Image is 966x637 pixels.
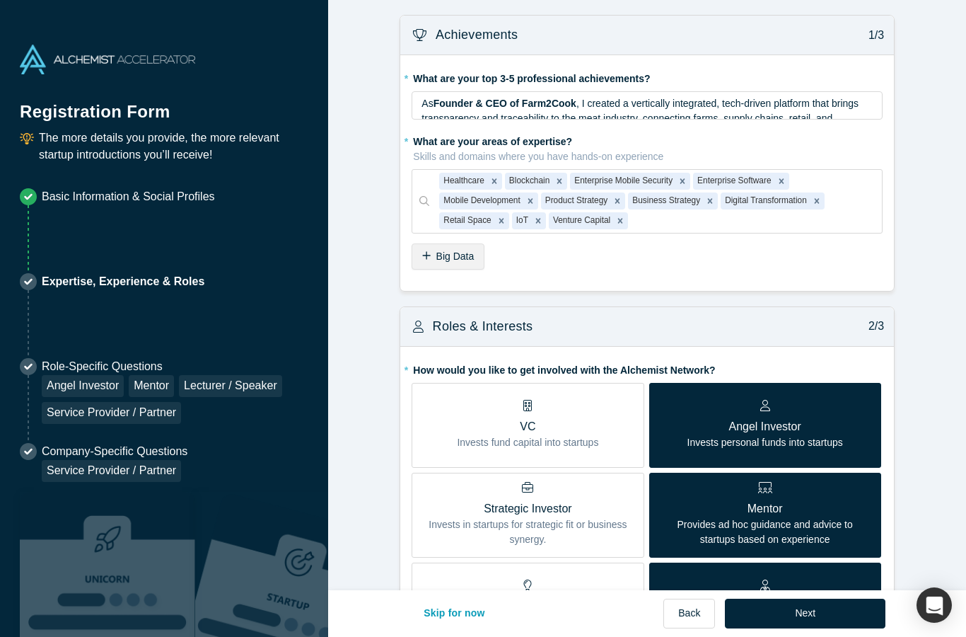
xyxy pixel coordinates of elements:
p: Invests in startups for strategic fit or business synergy. [422,517,633,547]
p: Provides ad hoc guidance and advice to startups based on experience [660,517,871,547]
span: Founder & CEO of Farm2Cook [433,98,576,109]
div: Retail Space [439,212,493,229]
img: Alchemist Accelerator Logo [20,45,195,74]
p: Mentor [660,500,871,517]
p: Invests personal funds into startups [687,435,843,450]
div: Remove Retail Space [494,212,509,229]
p: 1/3 [861,27,884,44]
div: Remove Venture Capital [612,212,628,229]
p: 2/3 [861,318,884,335]
p: Skills and domains where you have hands-on experience [413,149,883,164]
div: Big Data [412,243,484,270]
div: Product Strategy [541,193,610,210]
div: Remove Digital Transformation [809,193,825,210]
div: Enterprise Software [693,173,773,190]
div: Remove Mobile Development [523,193,538,210]
button: Back [663,599,715,629]
div: Venture Capital [549,212,612,229]
div: Business Strategy [628,193,702,210]
div: IoT [512,212,530,229]
p: The more details you provide, the more relevant startup introductions you’ll receive! [39,130,308,163]
p: Strategic Investor [422,500,633,517]
p: Role-Specific Questions [42,358,308,375]
div: Angel Investor [42,375,124,397]
div: Mentor [129,375,174,397]
div: Remove Business Strategy [702,193,718,210]
div: Remove Blockchain [552,173,567,190]
div: Remove IoT [530,212,546,229]
p: Company-Specific Questions [42,443,187,460]
div: rdw-wrapper [412,91,883,120]
div: Mobile Development [439,193,522,210]
div: Lecturer / Speaker [179,375,282,397]
h1: Registration Form [20,84,308,125]
h3: Roles & Interests [433,317,533,336]
label: How would you like to get involved with the Alchemist Network? [412,358,883,378]
p: Expertise, Experience & Roles [42,273,204,290]
div: Service Provider / Partner [42,460,181,482]
h3: Achievements [436,25,518,45]
div: Remove Enterprise Software [774,173,789,190]
button: Skip for now [409,599,500,629]
span: Big Data [436,251,475,262]
p: Basic Information & Social Profiles [42,188,215,205]
p: VC [457,418,598,435]
button: Next [725,599,885,629]
label: What are your top 3-5 professional achievements? [412,67,883,86]
div: Blockchain [505,173,552,190]
p: Invests fund capital into startups [457,435,598,450]
div: Digital Transformation [721,193,809,210]
div: Enterprise Mobile Security [570,173,675,190]
div: Remove Enterprise Mobile Security [675,173,690,190]
span: As [421,98,433,109]
label: What are your areas of expertise? [412,130,883,164]
div: Service Provider / Partner [42,402,181,424]
div: rdw-editor [421,96,873,125]
div: Healthcare [439,173,487,190]
div: Remove Product Strategy [610,193,625,210]
div: Remove Healthcare [487,173,502,190]
span: , I created a vertically integrated, tech-driven platform that brings transparency and traceabili... [421,98,871,154]
p: Angel Investor [687,418,843,435]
